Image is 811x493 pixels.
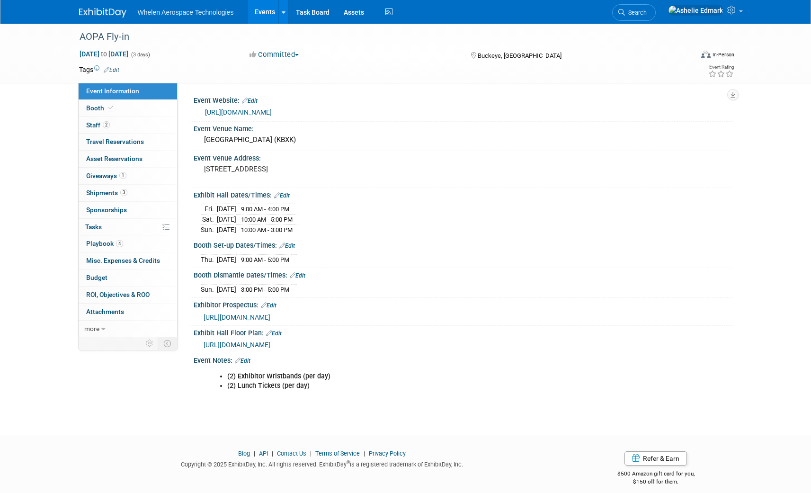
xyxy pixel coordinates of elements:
div: $150 off for them. [579,478,732,486]
span: Budget [86,274,107,281]
td: [DATE] [217,204,236,215]
a: Edit [261,302,276,309]
a: Refer & Earn [624,451,687,466]
a: [URL][DOMAIN_NAME] [204,341,270,349]
div: AOPA Fly-in [76,28,679,45]
div: Event Format [637,49,735,63]
a: Playbook4 [79,235,177,252]
a: Edit [279,242,295,249]
pre: [STREET_ADDRESS] [204,165,408,173]
a: Edit [104,67,119,73]
span: 10:00 AM - 3:00 PM [241,226,293,233]
td: Thu. [201,254,217,264]
td: [DATE] [217,254,236,264]
div: Exhibitor Prospectus: [194,298,732,310]
span: Sponsorships [86,206,127,214]
a: Tasks [79,219,177,235]
a: Asset Reservations [79,151,177,167]
div: Event Venue Name: [194,122,732,134]
span: 3 [120,189,127,196]
span: Buckeye, [GEOGRAPHIC_DATA] [478,52,561,59]
div: Event Venue Address: [194,151,732,163]
td: Tags [79,65,119,74]
div: Event Rating [708,65,734,70]
a: Shipments3 [79,185,177,201]
div: Booth Dismantle Dates/Times: [194,268,732,280]
span: Misc. Expenses & Credits [86,257,160,264]
span: 2 [103,121,110,128]
b: (2) Lunch Tickets (per day) [227,382,310,390]
span: | [251,450,258,457]
a: Edit [266,330,282,337]
span: Staff [86,121,110,129]
span: [DATE] [DATE] [79,50,129,58]
div: Exhibit Hall Floor Plan: [194,326,732,338]
a: Blog [238,450,250,457]
span: | [361,450,367,457]
span: Tasks [85,223,102,231]
a: Privacy Policy [369,450,406,457]
td: [DATE] [217,284,236,294]
span: ROI, Objectives & ROO [86,291,150,298]
div: Booth Set-up Dates/Times: [194,238,732,251]
span: more [84,325,99,332]
span: Travel Reservations [86,138,144,145]
span: 4 [116,240,123,247]
span: Asset Reservations [86,155,143,162]
td: [DATE] [217,224,236,234]
a: Booth [79,100,177,117]
span: | [308,450,314,457]
td: [DATE] [217,215,236,225]
a: Sponsorships [79,202,177,218]
button: Committed [246,50,303,60]
span: 3:00 PM - 5:00 PM [241,286,289,293]
img: Format-Inperson.png [701,51,711,58]
img: ExhibitDay [79,8,126,18]
a: API [259,450,268,457]
span: Whelen Aerospace Technologies [138,9,234,16]
td: Sun. [201,224,217,234]
a: Budget [79,269,177,286]
div: Copyright © 2025 ExhibitDay, Inc. All rights reserved. ExhibitDay is a registered trademark of Ex... [79,458,566,469]
span: 9:00 AM - 5:00 PM [241,256,289,263]
img: Ashelie Edmark [668,5,723,16]
a: Staff2 [79,117,177,134]
a: Giveaways1 [79,168,177,184]
a: [URL][DOMAIN_NAME] [204,314,270,321]
span: | [269,450,276,457]
td: Toggle Event Tabs [158,337,177,350]
span: Search [625,9,647,16]
div: In-Person [712,51,734,58]
span: Playbook [86,240,123,247]
div: Event Website: [194,93,732,106]
span: Event Information [86,87,139,95]
div: Event Notes: [194,353,732,366]
span: Attachments [86,308,124,315]
a: Search [612,4,656,21]
a: Terms of Service [315,450,360,457]
span: (3 days) [130,52,150,58]
a: [URL][DOMAIN_NAME] [205,108,272,116]
td: Fri. [201,204,217,215]
span: Shipments [86,189,127,197]
sup: ® [347,460,350,465]
a: Event Information [79,83,177,99]
td: Personalize Event Tab Strip [142,337,158,350]
b: (2) Exhibitor Wristbands (per day) [227,372,330,380]
span: 10:00 AM - 5:00 PM [241,216,293,223]
span: to [99,50,108,58]
a: Attachments [79,304,177,320]
a: Travel Reservations [79,134,177,150]
span: Booth [86,104,115,112]
span: Giveaways [86,172,126,179]
span: 9:00 AM - 4:00 PM [241,206,289,213]
div: [GEOGRAPHIC_DATA] (KBXK) [201,133,725,147]
a: more [79,321,177,337]
td: Sat. [201,215,217,225]
div: $500 Amazon gift card for you, [579,464,732,485]
div: Exhibit Hall Dates/Times: [194,188,732,200]
i: Booth reservation complete [108,105,113,110]
td: Sun. [201,284,217,294]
